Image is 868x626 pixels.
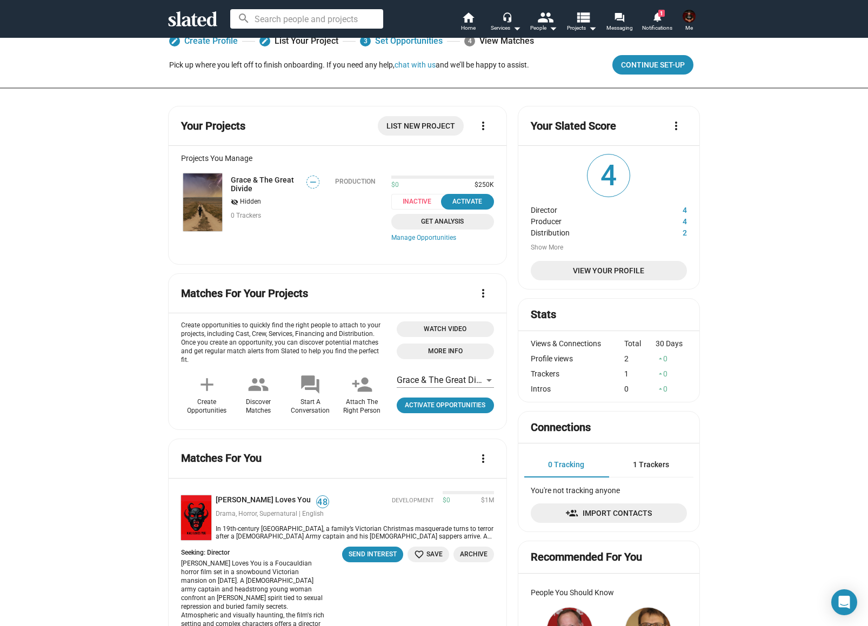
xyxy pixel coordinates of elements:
[477,287,490,300] mat-icon: more_vert
[530,22,557,35] div: People
[624,339,656,348] div: Total
[464,31,534,51] div: View Matches
[403,346,488,357] span: More Info
[502,12,512,22] mat-icon: headset_mic
[470,181,494,190] span: $250K
[169,60,529,70] div: Pick up where you left off to finish onboarding. If you need any help, and we’ll be happy to assist.
[670,119,683,132] mat-icon: more_vert
[230,9,383,29] input: Search people and projects
[181,549,332,557] div: Seeking: Director
[531,385,625,393] div: Intros
[531,420,591,435] mat-card-title: Connections
[171,37,178,45] mat-icon: edit
[531,261,687,280] a: View Your Profile
[546,22,559,35] mat-icon: arrow_drop_down
[685,22,693,35] span: Me
[491,22,521,35] div: Services
[531,214,646,226] dt: Producer
[531,244,563,252] button: Show More
[246,398,271,415] div: Discover Matches
[657,370,664,378] mat-icon: arrow_drop_up
[531,588,687,597] div: People You Should Know
[676,8,702,36] button: Kris WheelerMe
[386,116,455,136] span: List New Project
[531,550,642,564] mat-card-title: Recommended For You
[231,197,238,207] mat-icon: visibility_off
[531,203,646,214] dt: Director
[531,486,620,495] span: You're not tracking anyone
[360,31,443,51] a: 3Set Opportunities
[657,385,664,393] mat-icon: arrow_drop_up
[462,11,475,24] mat-icon: home
[683,10,696,23] img: Kris Wheeler
[657,355,664,362] mat-icon: arrow_drop_up
[211,525,494,540] div: In 19th-century England, a family’s Victorian Christmas masquerade turns to terror after a Britis...
[342,547,403,562] button: Send Interest
[548,460,584,469] span: 0 Tracking
[231,176,299,193] a: Grace & The Great Divide
[181,451,262,466] mat-card-title: Matches For You
[531,503,687,523] a: Import Contacts
[441,194,494,210] button: Activate
[181,119,245,133] mat-card-title: Your Projects
[831,589,857,615] div: Open Intercom Messenger
[397,398,494,413] a: Click to open project profile page opportunities tab
[395,60,436,69] button: chat with us
[656,385,687,393] div: 0
[448,196,488,207] div: Activate
[531,226,646,237] dt: Distribution
[531,339,625,348] div: Views & Connections
[259,31,338,51] a: List Your Project
[656,369,687,378] div: 0
[621,55,685,75] span: Continue Set-up
[443,496,450,505] span: $0
[317,497,329,508] span: 48
[567,22,597,35] span: Projects
[397,375,492,385] span: Grace & The Great Divide
[531,119,616,133] mat-card-title: Your Slated Score
[181,154,494,163] div: Projects You Manage
[646,214,687,226] dd: 4
[614,12,624,22] mat-icon: forum
[401,400,490,411] span: Activate Opportunities
[335,178,376,185] div: Production
[351,374,373,395] mat-icon: person_add
[477,496,494,505] span: $1M
[453,547,494,562] button: Archive
[658,10,665,17] span: 1
[397,344,494,359] a: Open 'More info' dialog with information about Opportunities
[487,11,525,35] button: Services
[181,321,388,365] p: Create opportunities to quickly find the right people to attach to your projects, including Cast,...
[652,11,662,22] mat-icon: notifications
[391,194,449,210] span: Inactive
[646,203,687,214] dd: 4
[460,549,488,560] span: Archive
[216,510,329,519] div: Drama, Horror, Supernatural | English
[408,547,449,562] button: Save
[656,339,687,348] div: 30 Days
[642,22,672,35] span: Notifications
[299,374,321,395] mat-icon: forum
[391,214,494,230] a: Get Analysis
[291,398,330,415] div: Start A Conversation
[656,354,687,363] div: 0
[181,171,224,233] a: Grace & The Great Divide
[391,234,494,243] a: Manage Opportunities
[378,116,464,136] a: List New Project
[586,22,599,35] mat-icon: arrow_drop_down
[248,374,269,395] mat-icon: people
[638,11,676,35] a: 1Notifications
[531,369,625,378] div: Trackers
[181,495,211,540] img: Kali Loves You
[187,398,226,415] div: Create Opportunities
[646,226,687,237] dd: 2
[349,549,397,560] div: Send Interest
[575,9,591,25] mat-icon: view_list
[231,212,261,219] span: 0 Trackers
[539,503,678,523] span: Import Contacts
[414,549,443,560] span: Save
[477,119,490,132] mat-icon: more_vert
[461,22,476,35] span: Home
